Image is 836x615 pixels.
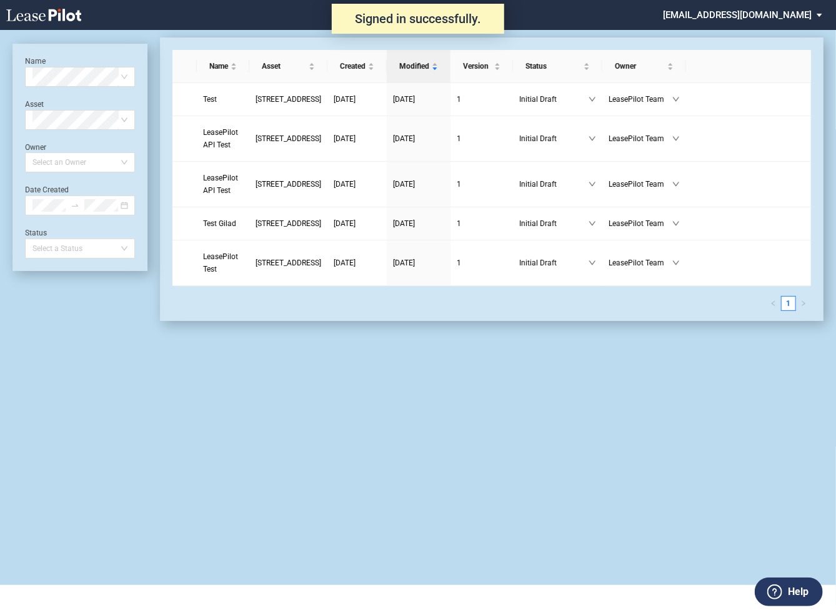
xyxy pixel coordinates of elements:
label: Owner [25,143,46,152]
span: down [672,135,680,142]
span: [DATE] [334,219,356,228]
span: LeasePilot API Test [203,174,238,195]
span: [DATE] [334,134,356,143]
span: 109 State Street [256,219,321,228]
a: [DATE] [334,178,381,190]
span: down [589,220,596,227]
li: Next Page [796,296,811,311]
a: [DATE] [334,217,381,230]
a: [DATE] [334,257,381,269]
button: right [796,296,811,311]
a: [DATE] [393,178,444,190]
a: [DATE] [334,132,381,145]
span: [DATE] [393,134,415,143]
span: [DATE] [334,180,356,189]
span: down [672,259,680,267]
span: LeasePilot Test [203,252,238,273]
span: Initial Draft [519,217,589,230]
span: down [672,96,680,103]
span: Status [525,60,581,72]
span: Initial Draft [519,257,589,269]
span: LeasePilot Team [609,217,672,230]
a: 1 [457,93,506,106]
li: 1 [781,296,796,311]
th: Name [197,50,249,83]
a: 1 [782,297,795,310]
span: LeasePilot Team [609,132,672,145]
span: 1 [457,134,461,143]
span: Test [203,95,217,104]
th: Asset [249,50,327,83]
a: 1 [457,257,506,269]
span: Initial Draft [519,178,589,190]
span: left [770,300,777,307]
span: LeasePilot API Test [203,128,238,149]
span: LeasePilot Team [609,257,672,269]
th: Version [450,50,512,83]
li: Previous Page [766,296,781,311]
span: to [71,201,79,210]
a: [STREET_ADDRESS] [256,178,321,190]
a: Test Gilad [203,217,243,230]
a: [DATE] [393,93,444,106]
span: Initial Draft [519,132,589,145]
span: 1 [457,95,461,104]
span: LeasePilot Team [609,93,672,106]
label: Help [788,584,809,600]
a: [DATE] [393,217,444,230]
label: Status [25,229,47,237]
span: 109 State Street [256,95,321,104]
span: 1 [457,258,461,267]
span: 109 State Street [256,134,321,143]
span: right [800,300,807,307]
label: Name [25,57,46,66]
label: Date Created [25,185,69,194]
span: Version [463,60,491,72]
button: left [766,296,781,311]
span: swap-right [71,201,79,210]
th: Created [327,50,387,83]
span: down [589,180,596,188]
a: LeasePilot API Test [203,172,243,197]
a: 1 [457,132,506,145]
span: down [672,180,680,188]
a: [STREET_ADDRESS] [256,93,321,106]
a: LeasePilot API Test [203,126,243,151]
th: Modified [387,50,450,83]
span: [DATE] [393,219,415,228]
a: Test [203,93,243,106]
span: LeasePilot Team [609,178,672,190]
th: Owner [602,50,686,83]
a: [DATE] [334,93,381,106]
a: [DATE] [393,257,444,269]
span: [DATE] [334,95,356,104]
a: [STREET_ADDRESS] [256,257,321,269]
th: Status [513,50,602,83]
span: [DATE] [393,258,415,267]
button: Help [755,578,823,606]
span: Owner [615,60,665,72]
span: Modified [399,60,429,72]
label: Asset [25,100,44,109]
span: Test Gilad [203,219,236,228]
span: Created [340,60,366,72]
span: Name [209,60,228,72]
span: down [589,259,596,267]
a: [STREET_ADDRESS] [256,217,321,230]
span: Asset [262,60,306,72]
span: [DATE] [393,180,415,189]
span: 1 [457,219,461,228]
a: [STREET_ADDRESS] [256,132,321,145]
span: 1 [457,180,461,189]
span: down [672,220,680,227]
div: Signed in successfully. [332,4,504,34]
span: Initial Draft [519,93,589,106]
span: [DATE] [334,258,356,267]
span: down [589,135,596,142]
a: LeasePilot Test [203,250,243,275]
a: 1 [457,217,506,230]
a: 1 [457,178,506,190]
span: 109 State Street [256,258,321,267]
span: down [589,96,596,103]
span: 109 State Street [256,180,321,189]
